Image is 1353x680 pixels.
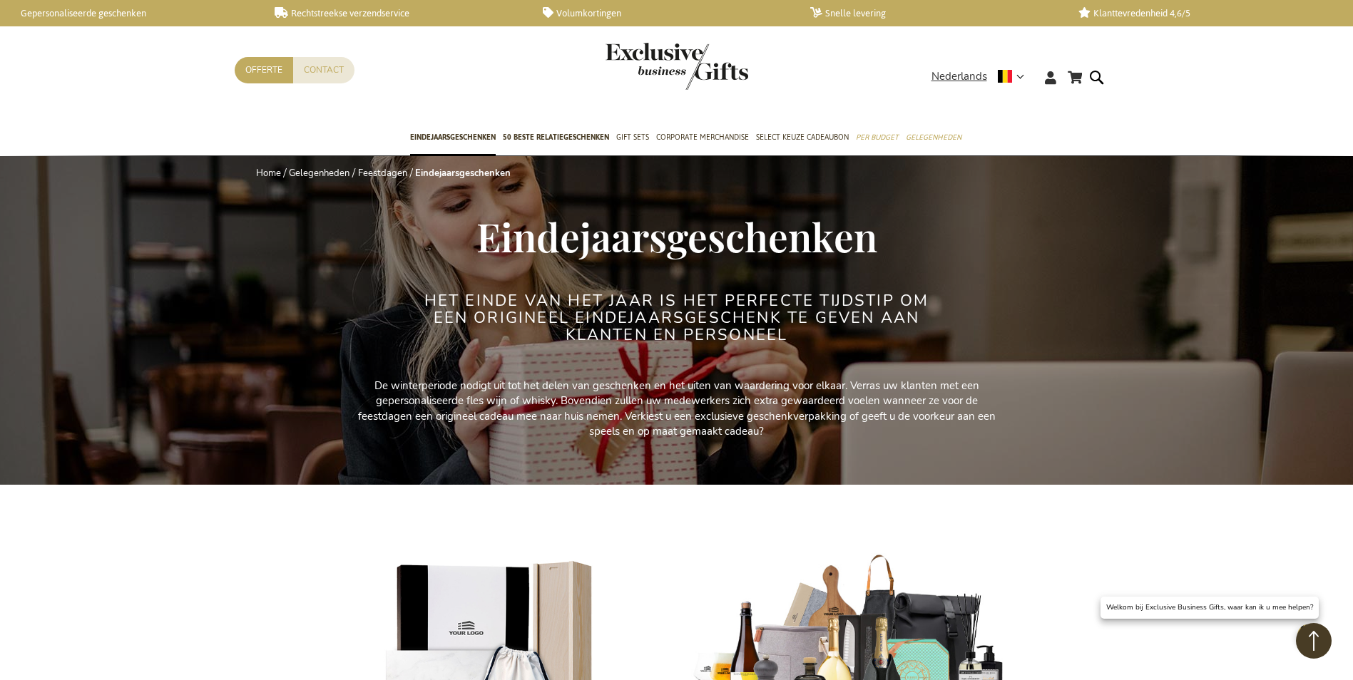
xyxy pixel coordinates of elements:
span: Nederlands [931,68,987,85]
span: Gelegenheden [906,130,961,145]
a: Gelegenheden [289,167,349,180]
a: Contact [293,57,354,83]
p: De winterperiode nodigt uit tot het delen van geschenken en het uiten van waardering voor elkaar.... [356,378,998,440]
span: Per Budget [856,130,899,145]
a: Klanttevredenheid 4,6/5 [1078,7,1323,19]
a: Snelle levering [810,7,1055,19]
span: Select Keuze Cadeaubon [756,130,849,145]
img: Exclusive Business gifts logo [606,43,748,90]
a: Feestdagen [358,167,407,180]
h2: Het einde van het jaar is het perfecte tijdstip om een origineel eindejaarsgeschenk te geven aan ... [409,292,944,344]
div: Nederlands [931,68,1033,85]
strong: Eindejaarsgeschenken [415,167,511,180]
a: Home [256,167,281,180]
span: Eindejaarsgeschenken [476,210,877,262]
a: Volumkortingen [543,7,787,19]
a: Offerte [235,57,293,83]
a: Rechtstreekse verzendservice [275,7,519,19]
span: Eindejaarsgeschenken [410,130,496,145]
a: store logo [606,43,677,90]
span: Gift Sets [616,130,649,145]
a: Gepersonaliseerde geschenken [7,7,252,19]
span: 50 beste relatiegeschenken [503,130,609,145]
span: Corporate Merchandise [656,130,749,145]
